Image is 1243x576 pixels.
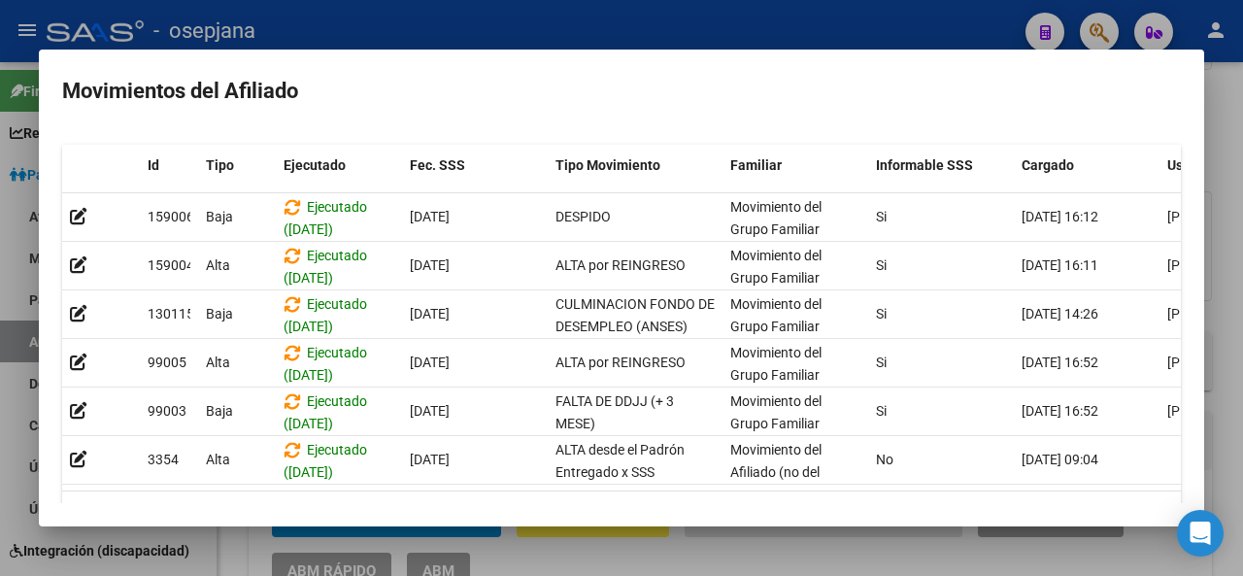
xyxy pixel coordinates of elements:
[276,145,402,186] datatable-header-cell: Ejecutado
[206,452,230,467] span: Alta
[402,145,548,186] datatable-header-cell: Fec. SSS
[730,199,822,237] span: Movimiento del Grupo Familiar
[1022,157,1074,173] span: Cargado
[206,355,230,370] span: Alta
[876,157,973,173] span: Informable SSS
[410,355,450,370] span: [DATE]
[410,306,450,322] span: [DATE]
[148,355,186,370] span: 99005
[555,157,660,173] span: Tipo Movimiento
[206,209,233,224] span: Baja
[730,442,822,502] span: Movimiento del Afiliado (no del grupo)
[1014,145,1159,186] datatable-header-cell: Cargado
[876,306,887,322] span: Si
[284,345,367,383] span: Ejecutado ([DATE])
[1022,355,1098,370] span: [DATE] 16:52
[206,306,233,322] span: Baja
[140,145,198,186] datatable-header-cell: Id
[555,209,611,224] span: DESPIDO
[206,403,233,419] span: Baja
[722,145,868,186] datatable-header-cell: Familiar
[555,296,715,334] span: CULMINACION FONDO DE DESEMPLEO (ANSES)
[284,157,346,173] span: Ejecutado
[148,209,194,224] span: 159006
[555,355,686,370] span: ALTA por REINGRESO
[1022,257,1098,273] span: [DATE] 16:11
[284,393,367,431] span: Ejecutado ([DATE])
[1022,452,1098,467] span: [DATE] 09:04
[148,452,179,467] span: 3354
[548,145,722,186] datatable-header-cell: Tipo Movimiento
[410,257,450,273] span: [DATE]
[876,403,887,419] span: Si
[876,355,887,370] span: Si
[62,73,1181,110] h2: Movimientos del Afiliado
[148,306,194,322] span: 130115
[206,257,230,273] span: Alta
[730,157,782,173] span: Familiar
[198,145,276,186] datatable-header-cell: Tipo
[284,296,367,334] span: Ejecutado ([DATE])
[1022,209,1098,224] span: [DATE] 16:12
[410,209,450,224] span: [DATE]
[876,209,887,224] span: Si
[206,157,234,173] span: Tipo
[410,403,450,419] span: [DATE]
[730,248,822,286] span: Movimiento del Grupo Familiar
[148,157,159,173] span: Id
[730,393,822,431] span: Movimiento del Grupo Familiar
[284,199,367,237] span: Ejecutado ([DATE])
[1022,306,1098,322] span: [DATE] 14:26
[730,345,822,383] span: Movimiento del Grupo Familiar
[284,442,367,480] span: Ejecutado ([DATE])
[148,403,186,419] span: 99003
[284,248,367,286] span: Ejecutado ([DATE])
[868,145,1014,186] datatable-header-cell: Informable SSS
[730,296,822,334] span: Movimiento del Grupo Familiar
[1177,510,1224,557] div: Open Intercom Messenger
[148,257,194,273] span: 159004
[555,442,685,480] span: ALTA desde el Padrón Entregado x SSS
[1022,403,1098,419] span: [DATE] 16:52
[876,257,887,273] span: Si
[410,452,450,467] span: [DATE]
[555,393,674,431] span: FALTA DE DDJJ (+ 3 MESE)
[555,257,686,273] span: ALTA por REINGRESO
[876,452,893,467] span: No
[1167,157,1215,173] span: Usuario
[410,157,465,173] span: Fec. SSS
[62,491,1181,540] div: 6 total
